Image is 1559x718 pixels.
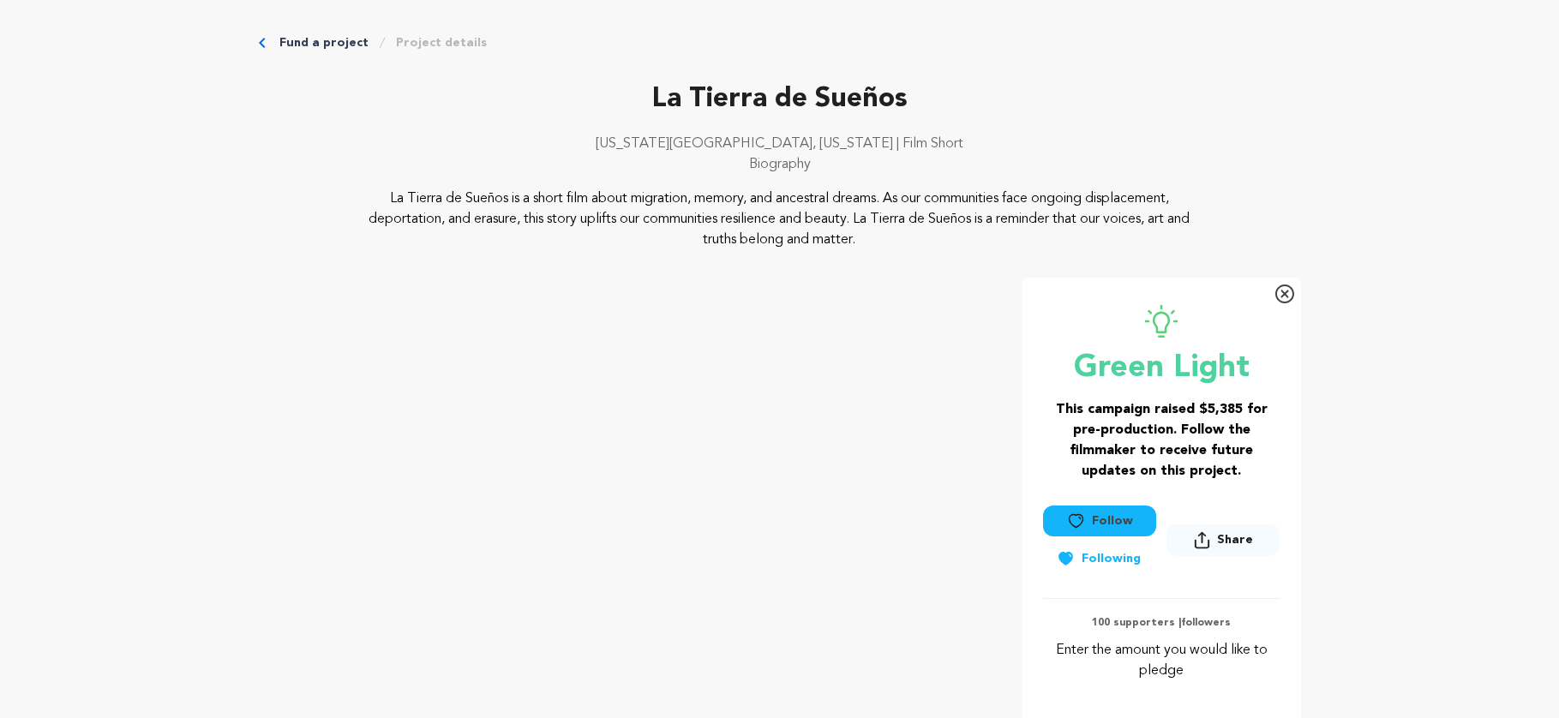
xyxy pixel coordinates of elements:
button: Following [1043,543,1154,574]
p: Green Light [1043,351,1280,386]
button: Follow [1043,506,1156,536]
a: Project details [396,34,487,51]
div: Breadcrumb [259,34,1301,51]
span: Share [1217,531,1253,548]
span: Share [1166,524,1280,563]
p: La Tierra de Sueños [259,79,1301,120]
p: Biography [259,154,1301,175]
p: Enter the amount you would like to pledge [1043,640,1280,681]
button: Share [1166,524,1280,556]
a: Fund a project [279,34,369,51]
p: [US_STATE][GEOGRAPHIC_DATA], [US_STATE] | Film Short [259,134,1301,154]
h3: This campaign raised $5,385 for pre-production. Follow the filmmaker to receive future updates on... [1043,399,1280,482]
p: 100 supporters | followers [1043,616,1280,630]
p: La Tierra de Sueños is a short film about migration, memory, and ancestral dreams. As our communi... [363,188,1196,250]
